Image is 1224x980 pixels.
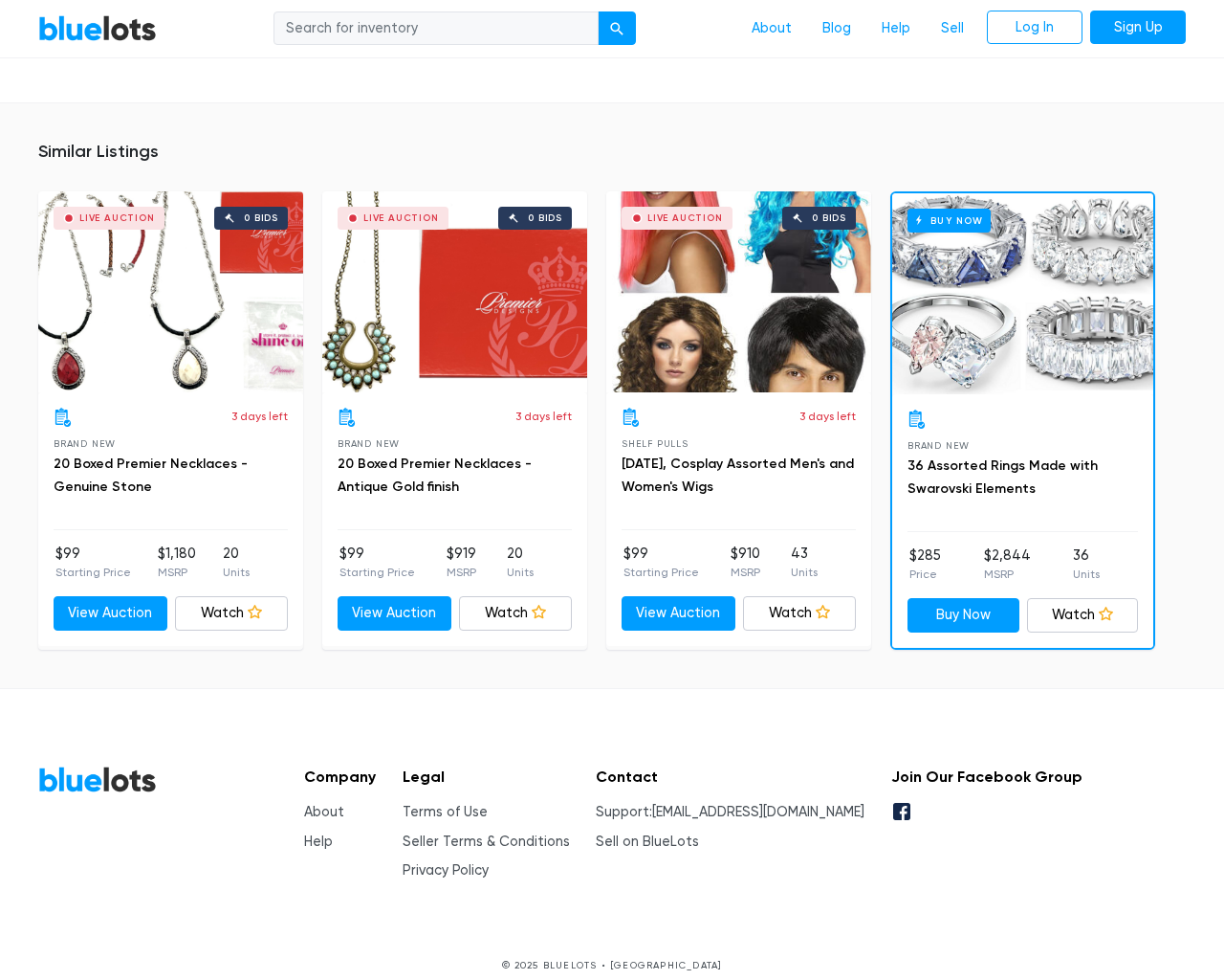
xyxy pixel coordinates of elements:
[1027,598,1139,633] a: Watch
[909,546,941,584] li: $285
[403,768,570,786] h5: Legal
[339,564,415,581] p: Starting Price
[304,804,344,820] a: About
[1073,546,1100,584] li: 36
[447,544,476,582] li: $919
[791,544,818,582] li: 43
[322,191,587,392] a: Live Auction 0 bids
[907,598,1019,633] a: Buy Now
[38,191,303,392] a: Live Auction 0 bids
[623,564,699,581] p: Starting Price
[244,213,278,223] div: 0 bids
[736,11,807,47] a: About
[647,213,723,223] div: Live Auction
[596,834,699,850] a: Sell on BlueLots
[38,142,1186,163] h5: Similar Listings
[866,11,926,47] a: Help
[55,564,131,581] p: Starting Price
[507,564,534,581] p: Units
[338,596,451,631] a: View Auction
[907,457,1098,497] a: 36 Assorted Rings Made with Swarovski Elements
[528,213,562,223] div: 0 bids
[223,544,250,582] li: 20
[622,596,735,631] a: View Auction
[54,596,167,631] a: View Auction
[273,11,599,46] input: Search for inventory
[812,213,846,223] div: 0 bids
[175,596,289,631] a: Watch
[1073,566,1100,583] p: Units
[623,544,699,582] li: $99
[984,566,1031,583] p: MSRP
[403,804,488,820] a: Terms of Use
[892,193,1153,394] a: Buy Now
[38,958,1186,972] p: © 2025 BLUELOTS • [GEOGRAPHIC_DATA]
[622,456,854,495] a: [DATE], Cosplay Assorted Men's and Women's Wigs
[339,544,415,582] li: $99
[231,408,288,425] p: 3 days left
[907,209,991,233] h6: Buy Now
[596,768,864,786] h5: Contact
[54,456,248,495] a: 20 Boxed Premier Necklaces - Genuine Stone
[363,213,439,223] div: Live Auction
[54,438,116,449] span: Brand New
[338,438,400,449] span: Brand New
[38,766,157,793] a: BlueLots
[907,440,970,451] span: Brand New
[799,408,856,425] p: 3 days left
[909,566,941,583] p: Price
[622,438,688,449] span: Shelf Pulls
[507,544,534,582] li: 20
[447,564,476,581] p: MSRP
[79,213,155,223] div: Live Auction
[304,834,333,850] a: Help
[304,768,376,786] h5: Company
[596,802,864,823] li: Support:
[158,544,196,582] li: $1,180
[743,596,857,631] a: Watch
[987,11,1082,45] a: Log In
[223,564,250,581] p: Units
[38,14,157,42] a: BlueLots
[158,564,196,581] p: MSRP
[731,564,760,581] p: MSRP
[731,544,760,582] li: $910
[515,408,572,425] p: 3 days left
[984,546,1031,584] li: $2,844
[1090,11,1186,45] a: Sign Up
[403,834,570,850] a: Seller Terms & Conditions
[926,11,979,47] a: Sell
[652,804,864,820] a: [EMAIL_ADDRESS][DOMAIN_NAME]
[55,544,131,582] li: $99
[403,862,489,879] a: Privacy Policy
[606,191,871,392] a: Live Auction 0 bids
[459,596,573,631] a: Watch
[791,564,818,581] p: Units
[807,11,866,47] a: Blog
[891,768,1082,786] h5: Join Our Facebook Group
[338,456,532,495] a: 20 Boxed Premier Necklaces - Antique Gold finish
